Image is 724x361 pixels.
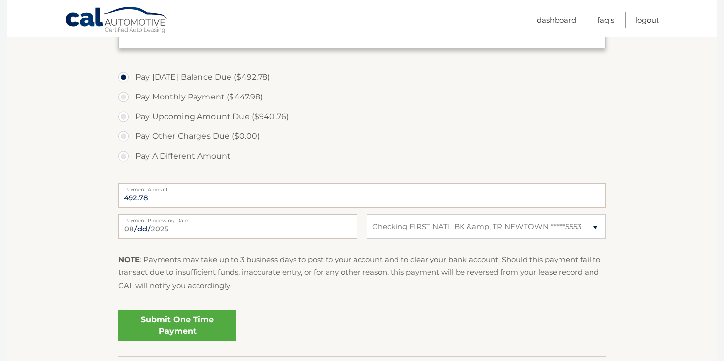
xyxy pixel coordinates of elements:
[537,12,576,28] a: Dashboard
[118,107,606,127] label: Pay Upcoming Amount Due ($940.76)
[118,255,140,264] strong: NOTE
[597,12,614,28] a: FAQ's
[118,214,357,222] label: Payment Processing Date
[118,253,606,292] p: : Payments may take up to 3 business days to post to your account and to clear your bank account....
[635,12,659,28] a: Logout
[118,146,606,166] label: Pay A Different Amount
[118,87,606,107] label: Pay Monthly Payment ($447.98)
[118,127,606,146] label: Pay Other Charges Due ($0.00)
[118,67,606,87] label: Pay [DATE] Balance Due ($492.78)
[118,214,357,239] input: Payment Date
[118,310,236,341] a: Submit One Time Payment
[65,6,168,35] a: Cal Automotive
[118,183,606,191] label: Payment Amount
[118,183,606,208] input: Payment Amount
